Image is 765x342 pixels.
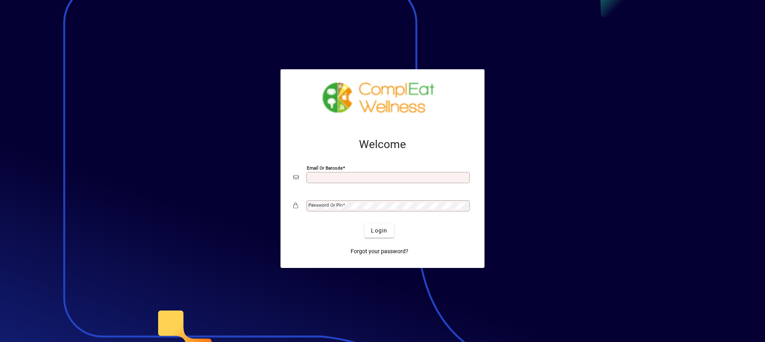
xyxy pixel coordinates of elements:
span: Forgot your password? [351,247,408,256]
button: Login [365,223,394,238]
mat-label: Email or Barcode [307,165,343,171]
mat-label: Password or Pin [308,202,343,208]
a: Forgot your password? [347,244,412,258]
span: Login [371,227,387,235]
h2: Welcome [293,138,472,151]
